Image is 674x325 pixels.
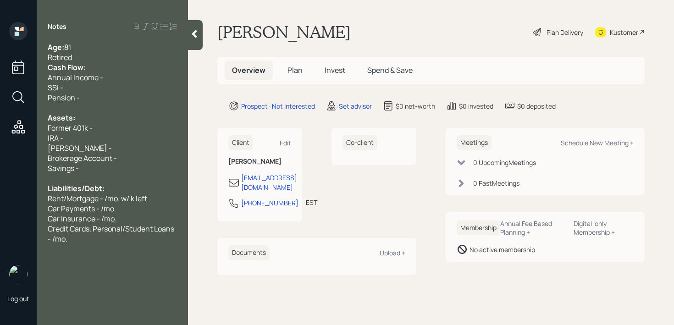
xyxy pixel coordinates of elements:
span: Assets: [48,113,75,123]
span: 81 [64,42,71,52]
span: [PERSON_NAME] - [48,143,112,153]
div: No active membership [470,245,535,254]
div: Kustomer [610,28,638,37]
span: Overview [232,65,265,75]
span: SSI - [48,83,63,93]
div: EST [306,198,317,207]
h6: Membership [457,220,500,236]
h6: Co-client [343,135,377,150]
h6: Client [228,135,253,150]
h1: [PERSON_NAME] [217,22,351,42]
h6: Documents [228,245,270,260]
div: $0 net-worth [396,101,435,111]
div: Edit [280,138,291,147]
div: $0 invested [459,101,493,111]
div: [EMAIL_ADDRESS][DOMAIN_NAME] [241,173,297,192]
div: 0 Past Meeting s [473,178,519,188]
div: Annual Fee Based Planning + [500,219,566,237]
div: Log out [7,294,29,303]
span: Car Payments - /mo. [48,204,116,214]
div: $0 deposited [517,101,556,111]
span: Age: [48,42,64,52]
span: Brokerage Account - [48,153,117,163]
span: Pension - [48,93,80,103]
div: Set advisor [339,101,372,111]
div: Digital-only Membership + [574,219,634,237]
div: 0 Upcoming Meeting s [473,158,536,167]
label: Notes [48,22,66,31]
h6: Meetings [457,135,492,150]
span: Cash Flow: [48,62,86,72]
span: Plan [287,65,303,75]
span: Retired [48,52,72,62]
div: [PHONE_NUMBER] [241,198,298,208]
span: IRA - [48,133,63,143]
span: Spend & Save [367,65,413,75]
div: Upload + [380,248,405,257]
span: Credit Cards, Personal/Student Loans - /mo. [48,224,176,244]
span: Savings - [48,163,79,173]
div: Prospect · Not Interested [241,101,315,111]
div: Plan Delivery [547,28,583,37]
div: Schedule New Meeting + [561,138,634,147]
h6: [PERSON_NAME] [228,158,291,165]
span: Car Insurance - /mo. [48,214,116,224]
span: Former 401k - [48,123,93,133]
span: Rent/Mortgage - /mo. w/ k left [48,193,147,204]
span: Liabilities/Debt: [48,183,105,193]
span: Invest [325,65,345,75]
img: retirable_logo.png [9,265,28,283]
span: Annual Income - [48,72,103,83]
